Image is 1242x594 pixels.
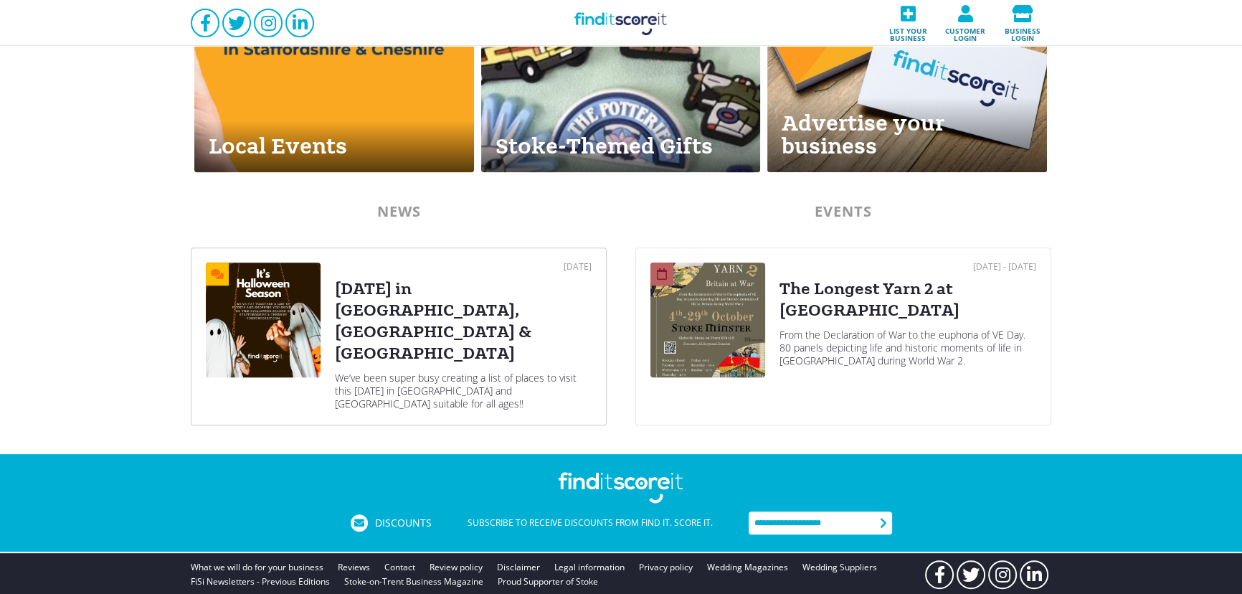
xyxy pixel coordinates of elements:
[481,121,761,172] div: Stoke-Themed Gifts
[432,514,749,532] div: Subscribe to receive discounts from Find it. Score it.
[375,518,432,528] span: Discounts
[639,560,693,575] a: Privacy policy
[191,560,323,575] a: What we will do for your business
[998,22,1047,42] span: Business login
[430,560,483,575] a: Review policy
[335,263,592,271] div: [DATE]
[554,560,625,575] a: Legal information
[635,247,1051,425] a: [DATE] - [DATE]The Longest Yarn 2 at [GEOGRAPHIC_DATA]From the Declaration of War to the euphoria...
[779,329,1036,367] div: From the Declaration of War to the euphoria of VE Day. 80 panels depicting life and historic mome...
[941,22,990,42] span: Customer login
[994,1,1051,46] a: Business login
[937,1,994,46] a: Customer login
[497,560,540,575] a: Disclaimer
[802,560,877,575] a: Wedding Suppliers
[344,575,483,589] a: Stoke-on-Trent Business Magazine
[779,278,1036,321] div: The Longest Yarn 2 at [GEOGRAPHIC_DATA]
[338,560,370,575] a: Reviews
[384,560,415,575] a: Contact
[335,278,592,364] div: [DATE] in [GEOGRAPHIC_DATA], [GEOGRAPHIC_DATA] & [GEOGRAPHIC_DATA]
[191,575,330,589] a: FiSi Newsletters - Previous Editions
[498,575,598,589] a: Proud Supporter of Stoke
[191,247,607,425] a: [DATE][DATE] in [GEOGRAPHIC_DATA], [GEOGRAPHIC_DATA] & [GEOGRAPHIC_DATA]We’ve been super busy cre...
[779,263,1036,271] div: [DATE] - [DATE]
[335,372,592,410] div: We’ve been super busy creating a list of places to visit this [DATE] in [GEOGRAPHIC_DATA] and [GE...
[767,98,1047,172] div: Advertise your business
[194,121,474,172] div: Local Events
[879,1,937,46] a: List your business
[883,22,932,42] span: List your business
[707,560,788,575] a: Wedding Magazines
[635,204,1051,219] div: EVENTS
[191,204,607,219] div: NEWS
